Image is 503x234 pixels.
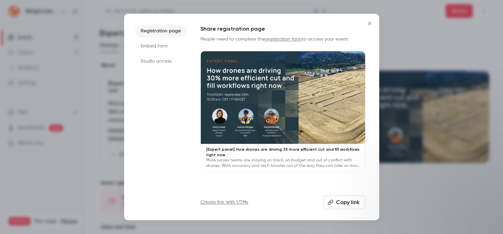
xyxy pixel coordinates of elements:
[135,40,187,52] li: Embed form
[323,195,365,209] button: Copy link
[200,25,365,33] h1: Share registration page
[135,55,187,67] li: Studio access
[200,51,365,172] a: [Expert panel] How drones are driving 3X more efficient cut and fill workflows right nowMore surv...
[363,17,376,30] button: Close
[265,37,302,42] a: registration form
[200,36,365,43] p: People need to complete the to access your event
[206,158,360,169] p: More survey teams are staying on track, on budget and out of conflict with drones. With accuracy ...
[135,25,187,37] li: Registration page
[206,147,360,158] p: [Expert panel] How drones are driving 3X more efficient cut and fill workflows right now
[200,199,248,206] a: Create link with UTMs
